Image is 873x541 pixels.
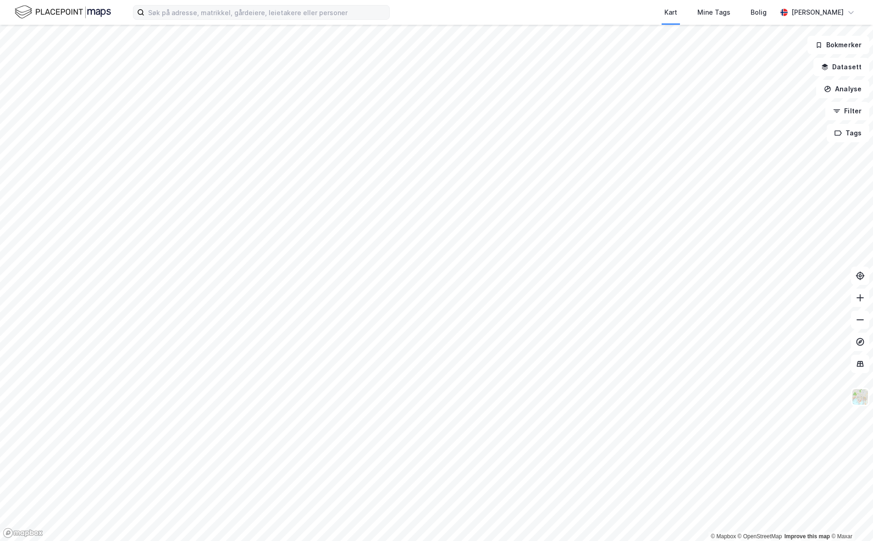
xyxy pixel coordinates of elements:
a: Mapbox [711,533,736,540]
input: Søk på adresse, matrikkel, gårdeiere, leietakere eller personer [144,6,389,19]
div: Bolig [751,7,767,18]
div: Kart [664,7,677,18]
div: Kontrollprogram for chat [827,497,873,541]
img: Z [851,388,869,406]
div: [PERSON_NAME] [791,7,844,18]
button: Filter [825,102,869,120]
button: Analyse [816,80,869,98]
iframe: Chat Widget [827,497,873,541]
button: Tags [827,124,869,142]
div: Mine Tags [697,7,730,18]
a: Mapbox homepage [3,528,43,538]
a: OpenStreetMap [738,533,782,540]
button: Bokmerker [807,36,869,54]
button: Datasett [813,58,869,76]
img: logo.f888ab2527a4732fd821a326f86c7f29.svg [15,4,111,20]
a: Improve this map [785,533,830,540]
